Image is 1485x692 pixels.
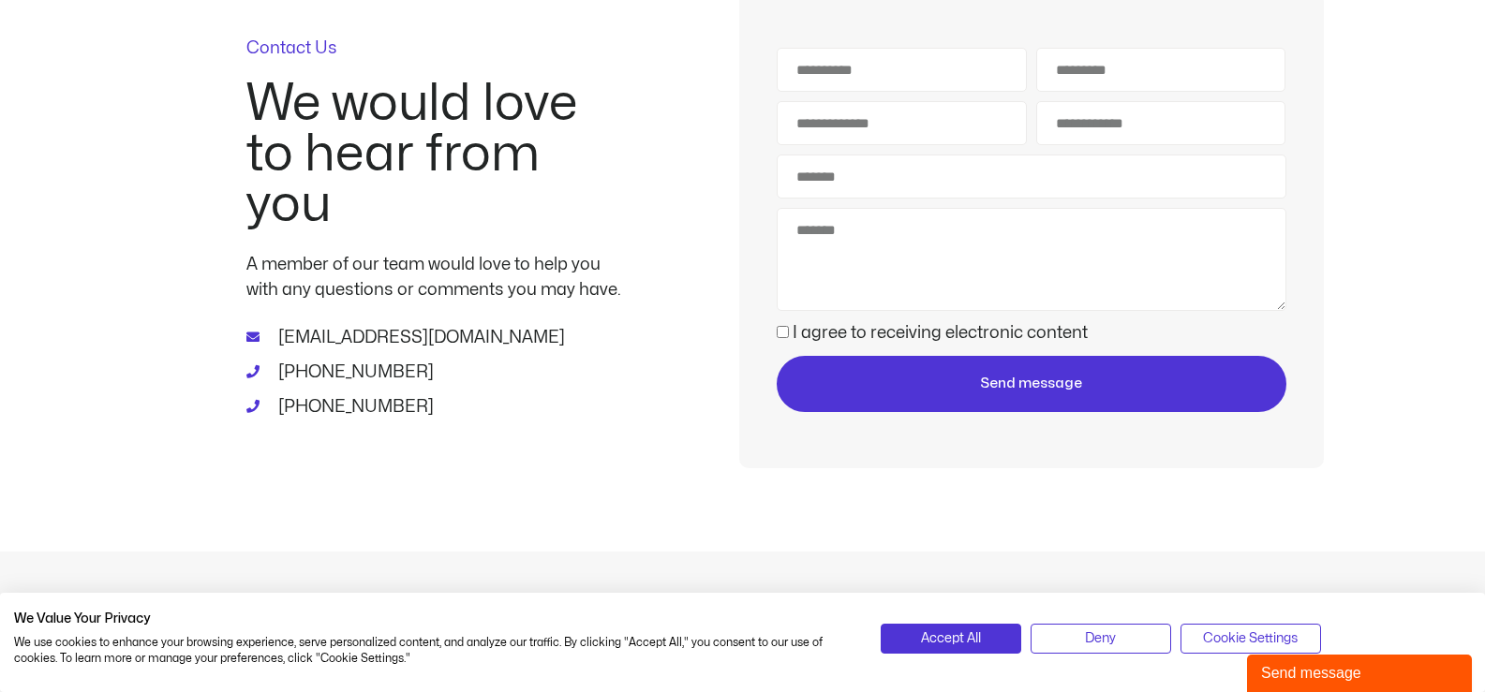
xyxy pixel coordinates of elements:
[274,325,565,350] span: [EMAIL_ADDRESS][DOMAIN_NAME]
[777,356,1285,412] button: Send message
[246,40,621,57] p: Contact Us
[793,325,1088,341] label: I agree to receiving electronic content
[274,394,434,420] span: [PHONE_NUMBER]
[274,360,434,385] span: [PHONE_NUMBER]
[14,635,853,667] p: We use cookies to enhance your browsing experience, serve personalized content, and analyze our t...
[246,325,621,350] a: [EMAIL_ADDRESS][DOMAIN_NAME]
[921,628,981,649] span: Accept All
[881,624,1021,654] button: Accept all cookies
[1247,651,1476,692] iframe: chat widget
[1085,628,1116,649] span: Deny
[1203,628,1298,649] span: Cookie Settings
[1181,624,1321,654] button: Adjust cookie preferences
[1031,624,1171,654] button: Deny all cookies
[246,79,621,230] h2: We would love to hear from you
[246,252,621,302] p: A member of our team would love to help you with any questions or comments you may have.
[980,373,1082,395] span: Send message
[14,611,853,627] h2: We Value Your Privacy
